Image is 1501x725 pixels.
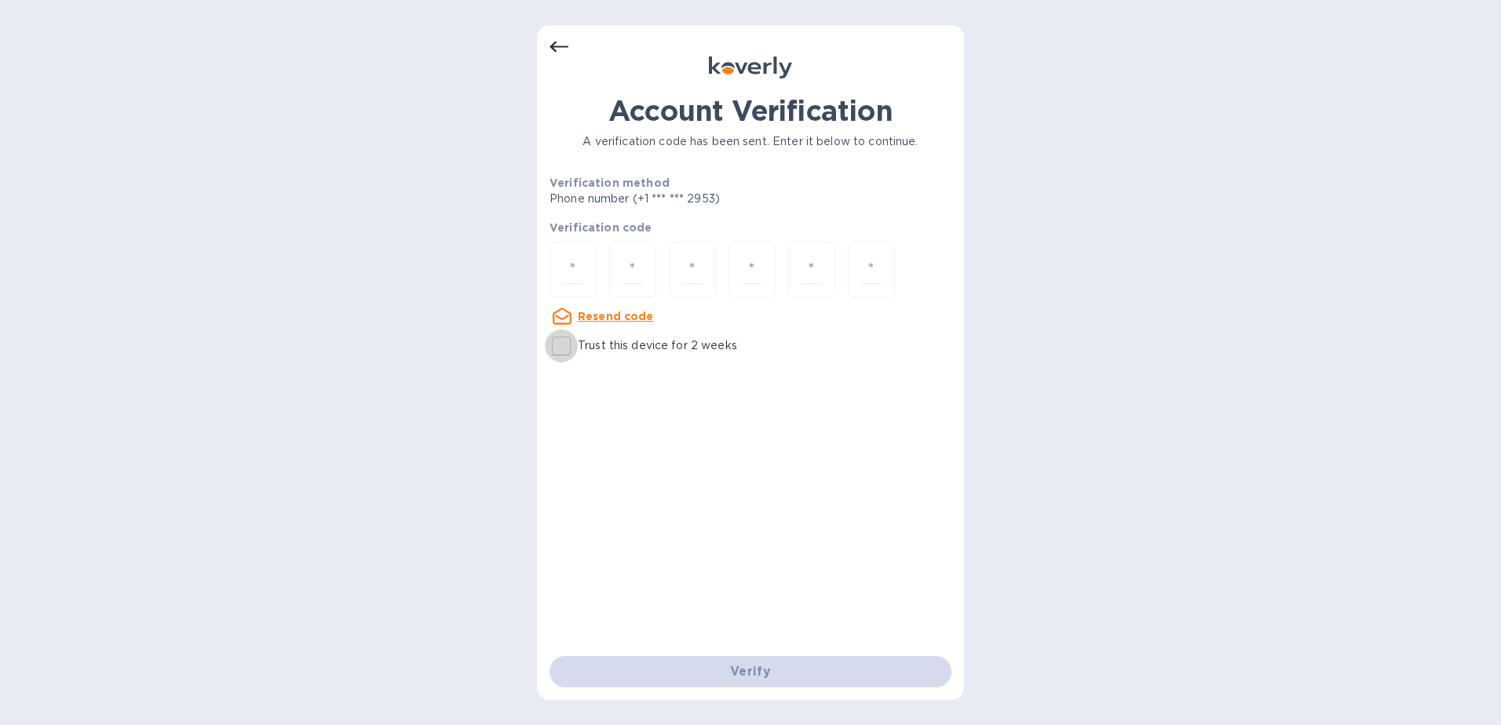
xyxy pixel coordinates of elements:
[550,220,951,235] p: Verification code
[550,191,840,207] p: Phone number (+1 *** *** 2953)
[550,177,670,189] b: Verification method
[550,133,951,150] p: A verification code has been sent. Enter it below to continue.
[578,310,654,322] u: Resend code
[550,94,951,127] h1: Account Verification
[578,337,737,354] p: Trust this device for 2 weeks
